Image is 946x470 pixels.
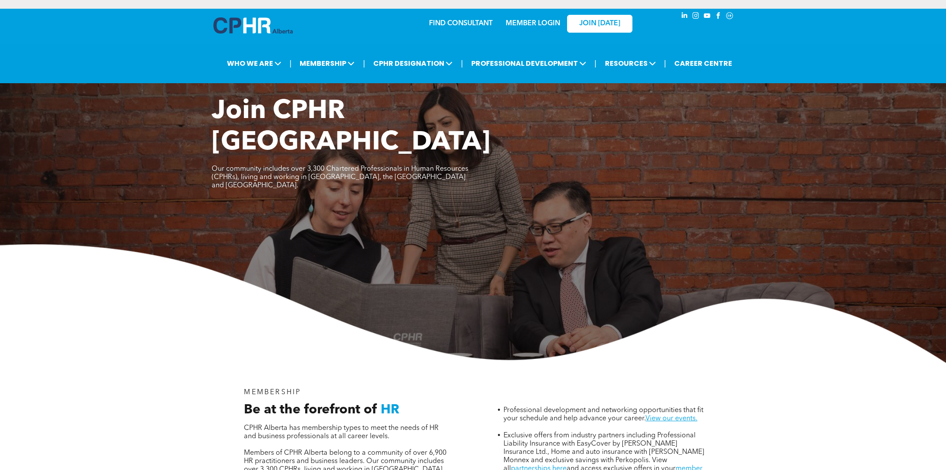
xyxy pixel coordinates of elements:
span: MEMBERSHIP [297,55,357,71]
span: CPHR Alberta has membership types to meet the needs of HR and business professionals at all caree... [244,425,439,440]
span: Professional development and networking opportunities that fit your schedule and help advance you... [503,407,703,422]
li: | [461,54,463,72]
a: FIND CONSULTANT [429,20,493,27]
a: JOIN [DATE] [567,15,632,33]
li: | [290,54,292,72]
a: youtube [702,11,712,23]
span: Our community includes over 3,300 Chartered Professionals in Human Resources (CPHRs), living and ... [212,166,468,189]
img: A blue and white logo for cp alberta [213,17,293,34]
a: Social network [725,11,734,23]
span: CPHR DESIGNATION [371,55,455,71]
span: PROFESSIONAL DEVELOPMENT [469,55,589,71]
li: | [664,54,666,72]
span: HR [381,403,399,416]
a: instagram [691,11,700,23]
a: MEMBER LOGIN [506,20,560,27]
a: linkedin [679,11,689,23]
a: facebook [713,11,723,23]
span: WHO WE ARE [224,55,284,71]
span: Join CPHR [GEOGRAPHIC_DATA] [212,98,490,156]
span: Be at the forefront of [244,403,377,416]
span: JOIN [DATE] [579,20,620,28]
span: MEMBERSHIP [244,389,301,396]
li: | [595,54,597,72]
a: View our events. [645,415,697,422]
li: | [363,54,365,72]
a: CAREER CENTRE [672,55,735,71]
span: RESOURCES [602,55,659,71]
